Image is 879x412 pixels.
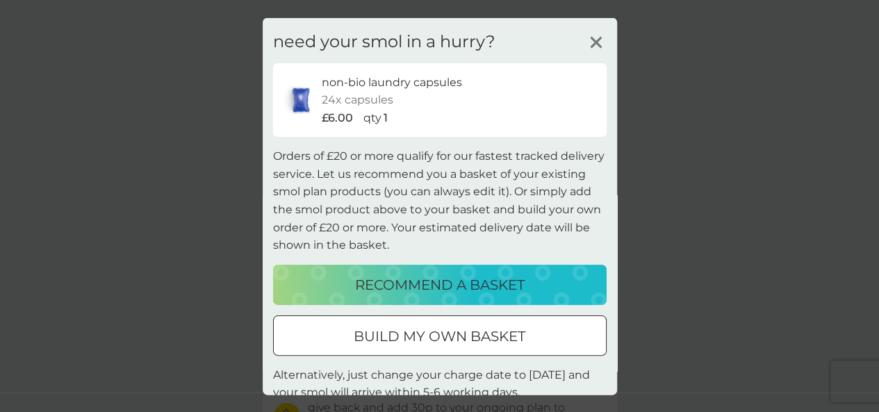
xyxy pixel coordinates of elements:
button: recommend a basket [273,264,607,304]
p: build my own basket [354,324,525,347]
p: £6.00 [322,108,353,126]
p: recommend a basket [355,273,525,295]
p: non-bio laundry capsules [322,73,462,91]
p: Orders of £20 or more qualify for our fastest tracked delivery service. Let us recommend you a ba... [273,147,607,254]
p: 24x capsules [322,91,393,109]
p: 1 [384,108,388,126]
button: build my own basket [273,315,607,355]
h3: need your smol in a hurry? [273,31,495,51]
p: qty [363,108,381,126]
